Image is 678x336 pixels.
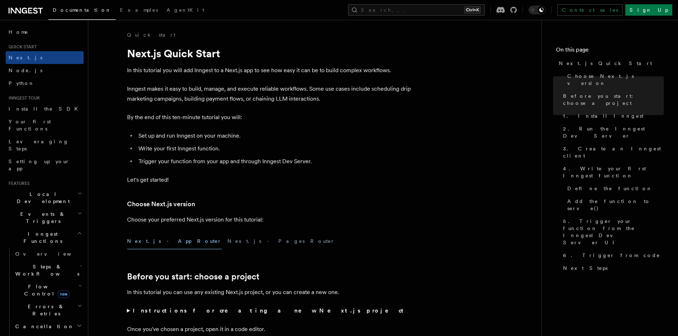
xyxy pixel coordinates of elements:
[127,272,259,282] a: Before you start: choose a project
[464,6,480,14] kbd: Ctrl+K
[560,110,664,122] a: 1. Install Inngest
[120,7,158,13] span: Examples
[127,306,412,316] summary: Instructions for creating a new Next.js project
[127,215,412,225] p: Choose your preferred Next.js version for this tutorial:
[6,228,84,247] button: Inngest Functions
[127,47,412,60] h1: Next.js Quick Start
[12,280,84,300] button: Flow Controlnew
[567,185,652,192] span: Define the function
[6,51,84,64] a: Next.js
[127,84,412,104] p: Inngest makes it easy to build, manage, and execute reliable workflows. Some use cases include sc...
[560,122,664,142] a: 2. Run the Inngest Dev Server
[12,303,77,317] span: Errors & Retries
[567,73,664,87] span: Choose Next.js version
[563,112,643,119] span: 1. Install Inngest
[162,2,209,19] a: AgentKit
[136,156,412,166] li: Trigger your function from your app and through Inngest Dev Server.
[9,119,51,132] span: Your first Functions
[167,7,204,13] span: AgentKit
[12,263,79,277] span: Steps & Workflows
[559,60,652,67] span: Next.js Quick Start
[6,230,77,245] span: Inngest Functions
[567,198,664,212] span: Add the function to serve()
[6,188,84,208] button: Local Development
[625,4,672,16] a: Sign Up
[6,26,84,38] a: Home
[127,175,412,185] p: Let's get started!
[58,290,69,298] span: new
[556,46,664,57] h4: On this page
[560,90,664,110] a: Before you start: choose a project
[529,6,546,14] button: Toggle dark mode
[127,31,175,38] a: Quick start
[15,251,89,257] span: Overview
[12,323,74,330] span: Cancellation
[560,249,664,262] a: 6. Trigger from code
[53,7,111,13] span: Documentation
[116,2,162,19] a: Examples
[563,92,664,107] span: Before you start: choose a project
[563,145,664,159] span: 3. Create an Inngest client
[127,199,195,209] a: Choose Next.js version
[563,165,664,179] span: 4. Write your first Inngest function
[127,65,412,75] p: In this tutorial you will add Inngest to a Next.js app to see how easy it can be to build complex...
[9,139,69,151] span: Leveraging Steps
[564,70,664,90] a: Choose Next.js version
[12,300,84,320] button: Errors & Retries
[127,233,222,249] button: Next.js - App Router
[6,102,84,115] a: Install the SDK
[560,215,664,249] a: 5. Trigger your function from the Inngest Dev Server UI
[6,115,84,135] a: Your first Functions
[12,247,84,260] a: Overview
[563,252,660,259] span: 6. Trigger from code
[6,64,84,77] a: Node.js
[563,125,664,139] span: 2. Run the Inngest Dev Server
[9,28,28,36] span: Home
[227,233,335,249] button: Next.js - Pages Router
[9,159,70,171] span: Setting up your app
[133,307,406,314] strong: Instructions for creating a new Next.js project
[9,80,35,86] span: Python
[563,218,664,246] span: 5. Trigger your function from the Inngest Dev Server UI
[564,195,664,215] a: Add the function to serve()
[9,68,42,73] span: Node.js
[6,191,78,205] span: Local Development
[9,106,82,112] span: Install the SDK
[557,4,622,16] a: Contact sales
[348,4,485,16] button: Search...Ctrl+K
[12,260,84,280] button: Steps & Workflows
[564,182,664,195] a: Define the function
[6,44,37,50] span: Quick start
[48,2,116,20] a: Documentation
[6,95,40,101] span: Inngest tour
[560,262,664,274] a: Next Steps
[9,55,42,60] span: Next.js
[563,265,608,272] span: Next Steps
[6,155,84,175] a: Setting up your app
[127,324,412,334] p: Once you've chosen a project, open it in a code editor.
[6,135,84,155] a: Leveraging Steps
[127,112,412,122] p: By the end of this ten-minute tutorial you will:
[6,77,84,90] a: Python
[6,181,30,186] span: Features
[12,320,84,333] button: Cancellation
[127,287,412,297] p: In this tutorial you can use any existing Next.js project, or you can create a new one.
[136,144,412,154] li: Write your first Inngest function.
[6,208,84,228] button: Events & Triggers
[6,210,78,225] span: Events & Triggers
[12,283,78,297] span: Flow Control
[560,162,664,182] a: 4. Write your first Inngest function
[560,142,664,162] a: 3. Create an Inngest client
[136,131,412,141] li: Set up and run Inngest on your machine.
[556,57,664,70] a: Next.js Quick Start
